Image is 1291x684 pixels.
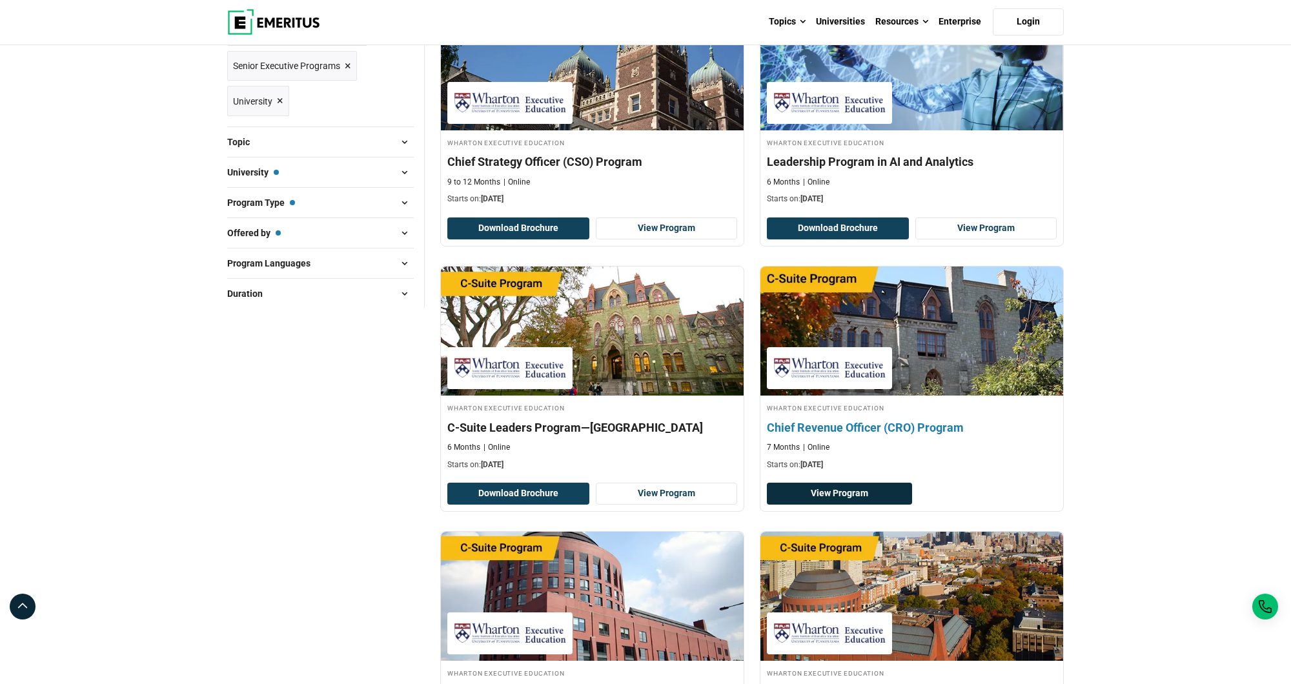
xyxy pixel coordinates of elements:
button: Program Languages [227,254,414,273]
span: Topic [227,135,260,149]
img: Chief Revenue Officer (CRO) Program | Online Business Management Course [746,260,1079,402]
img: Global C-Suite Program | Online Leadership Course [760,532,1063,661]
p: Online [803,177,829,188]
span: Duration [227,287,273,301]
p: Online [483,442,510,453]
button: Duration [227,284,414,303]
a: Business Management Course by Wharton Executive Education - September 25, 2025 Wharton Executive ... [441,1,744,212]
button: Topic [227,132,414,152]
a: View Program [596,483,738,505]
a: View Program [915,217,1057,239]
a: University × [227,86,289,116]
p: Starts on: [767,459,1057,470]
img: Wharton Executive Education [454,619,566,648]
button: Program Type [227,193,414,212]
span: Offered by [227,226,281,240]
img: Wharton Executive Education [773,88,886,117]
h4: Leadership Program in AI and Analytics [767,154,1057,170]
img: Wharton Executive Education [773,619,886,648]
span: Senior Executive Programs [233,59,340,73]
h4: Wharton Executive Education [447,137,737,148]
img: Wharton Executive Education [454,88,566,117]
a: View Program [596,217,738,239]
img: C-Suite Leaders Program—Middle East | Online Leadership Course [441,267,744,396]
a: View Program [767,483,912,505]
p: Starts on: [447,194,737,205]
span: × [345,57,351,75]
img: Chief Technology Officer (CTO) Program | Online Technology Course [441,532,744,661]
p: Online [803,442,829,453]
button: Download Brochure [447,483,589,505]
h4: Wharton Executive Education [447,402,737,413]
p: 7 Months [767,442,800,453]
h4: Wharton Executive Education [767,402,1057,413]
span: [DATE] [481,460,503,469]
a: Business Management Course by Wharton Executive Education - December 3, 2025 Wharton Executive Ed... [760,267,1063,477]
h4: Wharton Executive Education [767,137,1057,148]
p: Starts on: [447,459,737,470]
p: 6 Months [767,177,800,188]
button: Download Brochure [767,217,909,239]
img: Wharton Executive Education [454,354,566,383]
span: × [277,92,283,110]
img: Leadership Program in AI and Analytics | Online AI and Machine Learning Course [760,1,1063,130]
h4: Wharton Executive Education [767,667,1057,678]
h4: Chief Revenue Officer (CRO) Program [767,419,1057,436]
h4: Wharton Executive Education [447,667,737,678]
button: Download Brochure [447,217,589,239]
p: 6 Months [447,442,480,453]
span: [DATE] [800,194,823,203]
a: AI and Machine Learning Course by Wharton Executive Education - September 25, 2025 Wharton Execut... [760,1,1063,212]
img: Chief Strategy Officer (CSO) Program | Online Business Management Course [441,1,744,130]
span: Program Languages [227,256,321,270]
button: Offered by [227,223,414,243]
span: [DATE] [481,194,503,203]
img: Wharton Executive Education [773,354,886,383]
a: Senior Executive Programs × [227,51,357,81]
p: Online [503,177,530,188]
span: [DATE] [800,460,823,469]
p: 9 to 12 Months [447,177,500,188]
a: Leadership Course by Wharton Executive Education - October 27, 2025 Wharton Executive Education W... [441,267,744,477]
span: Program Type [227,196,295,210]
h4: C-Suite Leaders Program—[GEOGRAPHIC_DATA] [447,419,737,436]
h4: Chief Strategy Officer (CSO) Program [447,154,737,170]
span: University [227,165,279,179]
p: Starts on: [767,194,1057,205]
button: University [227,163,414,182]
a: Login [993,8,1064,35]
span: University [233,94,272,108]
